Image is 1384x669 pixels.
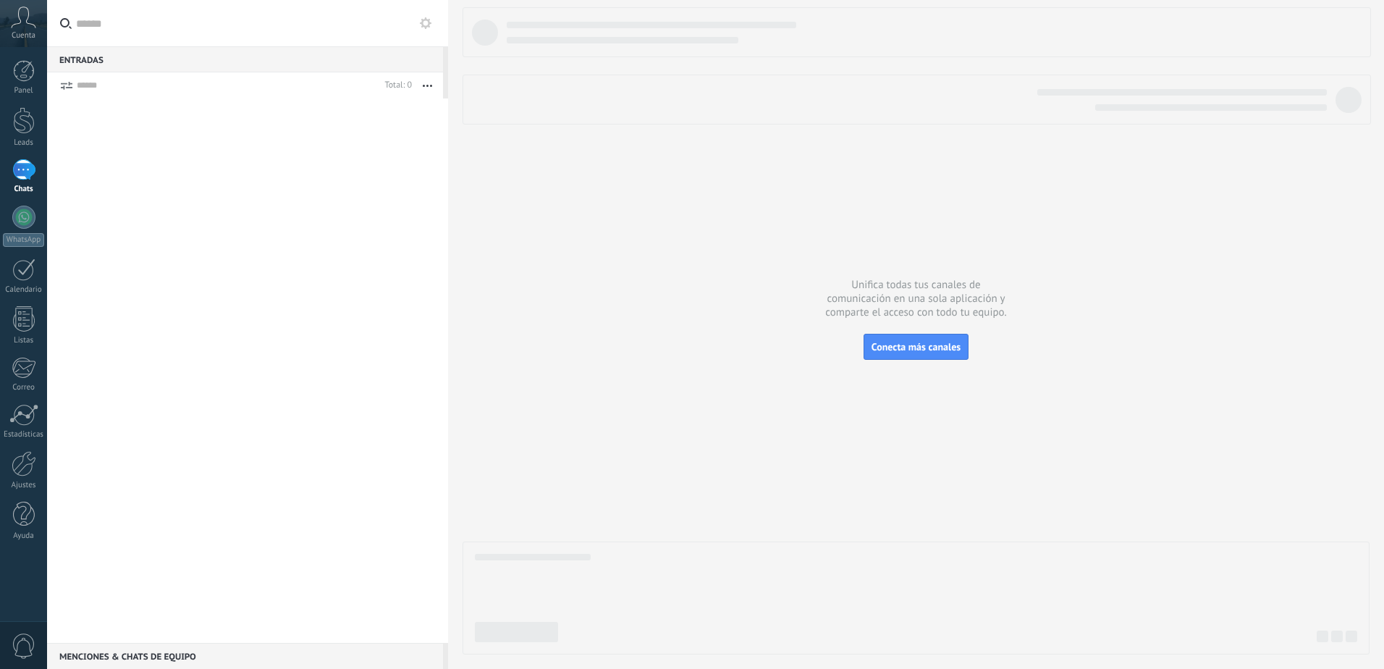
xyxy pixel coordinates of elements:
div: Menciones & Chats de equipo [47,643,443,669]
div: Leads [3,138,45,148]
div: Panel [3,86,45,96]
div: Calendario [3,285,45,295]
div: Estadísticas [3,430,45,439]
div: Ajustes [3,481,45,490]
div: Listas [3,336,45,345]
span: Cuenta [12,31,35,41]
span: Conecta más canales [872,340,961,353]
button: Conecta más canales [864,334,969,360]
div: Total: 0 [379,78,412,93]
div: Entradas [47,46,443,72]
div: Chats [3,185,45,194]
div: Ayuda [3,531,45,541]
div: WhatsApp [3,233,44,247]
div: Correo [3,383,45,392]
